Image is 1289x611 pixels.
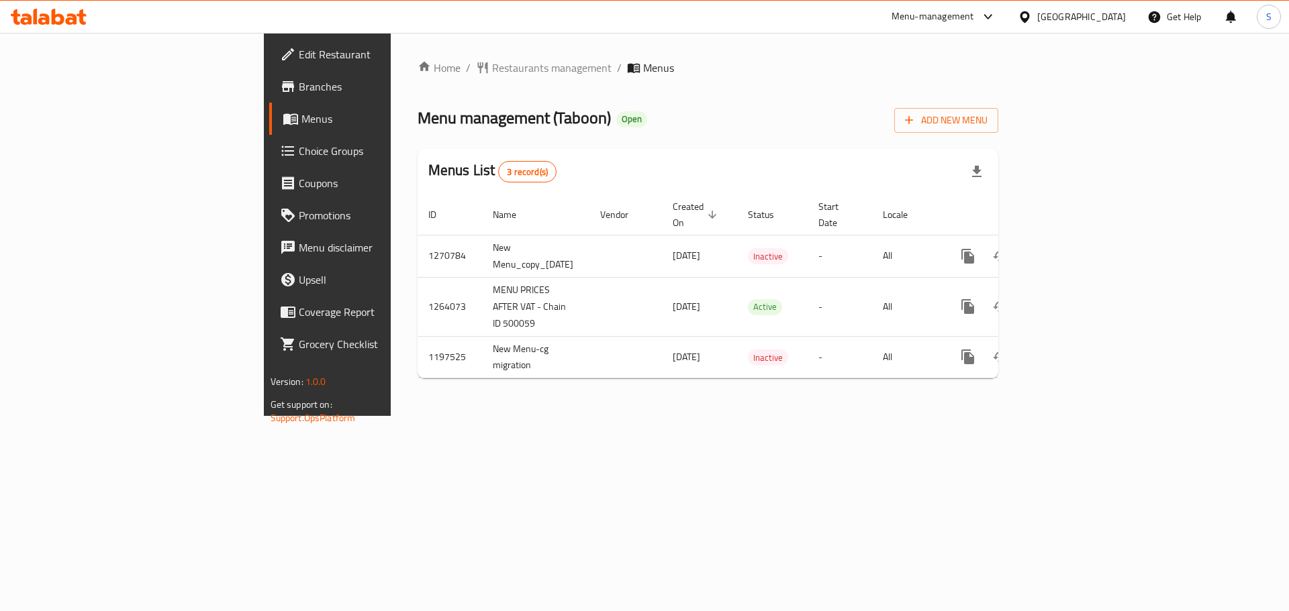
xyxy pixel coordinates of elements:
[748,350,788,366] span: Inactive
[269,231,479,264] a: Menu disclaimer
[299,143,469,159] span: Choice Groups
[299,304,469,320] span: Coverage Report
[952,290,984,323] button: more
[269,135,479,167] a: Choice Groups
[616,111,647,127] div: Open
[748,249,788,264] span: Inactive
[498,161,557,182] div: Total records count
[894,108,998,133] button: Add New Menu
[269,264,479,296] a: Upsell
[808,277,872,336] td: -
[952,240,984,272] button: more
[1037,9,1126,24] div: [GEOGRAPHIC_DATA]
[418,60,999,76] nav: breadcrumb
[984,240,1016,272] button: Change Status
[418,103,611,133] span: Menu management ( Taboon )
[269,296,479,328] a: Coverage Report
[476,60,612,76] a: Restaurants management
[673,247,700,264] span: [DATE]
[299,78,469,95] span: Branches
[905,112,988,129] span: Add New Menu
[428,207,454,223] span: ID
[428,160,557,182] h2: Menus List
[952,341,984,373] button: more
[643,60,674,76] span: Menus
[818,199,856,231] span: Start Date
[883,207,925,223] span: Locale
[493,207,534,223] span: Name
[616,113,647,125] span: Open
[492,60,612,76] span: Restaurants management
[748,207,792,223] span: Status
[269,103,479,135] a: Menus
[808,336,872,378] td: -
[872,277,941,336] td: All
[748,248,788,264] div: Inactive
[299,272,469,288] span: Upsell
[872,336,941,378] td: All
[673,298,700,315] span: [DATE]
[269,38,479,70] a: Edit Restaurant
[299,175,469,191] span: Coupons
[269,199,479,231] a: Promotions
[1266,9,1272,24] span: S
[984,290,1016,323] button: Change Status
[301,111,469,127] span: Menus
[482,235,589,277] td: New Menu_copy_[DATE]
[305,373,326,390] span: 1.0.0
[482,336,589,378] td: New Menu-cg migration
[418,195,1092,379] table: enhanced table
[269,328,479,360] a: Grocery Checklist
[482,277,589,336] td: MENU PRICES AFTER VAT - Chain ID 500059
[269,70,479,103] a: Branches
[617,60,622,76] li: /
[673,348,700,366] span: [DATE]
[271,409,356,427] a: Support.OpsPlatform
[271,373,303,390] span: Version:
[984,341,1016,373] button: Change Status
[269,167,479,199] a: Coupons
[872,235,941,277] td: All
[271,396,332,413] span: Get support on:
[808,235,872,277] td: -
[299,336,469,352] span: Grocery Checklist
[892,9,974,25] div: Menu-management
[299,207,469,223] span: Promotions
[299,46,469,62] span: Edit Restaurant
[600,207,646,223] span: Vendor
[941,195,1092,235] th: Actions
[499,166,556,178] span: 3 record(s)
[673,199,721,231] span: Created On
[961,156,993,188] div: Export file
[748,299,782,315] span: Active
[299,239,469,256] span: Menu disclaimer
